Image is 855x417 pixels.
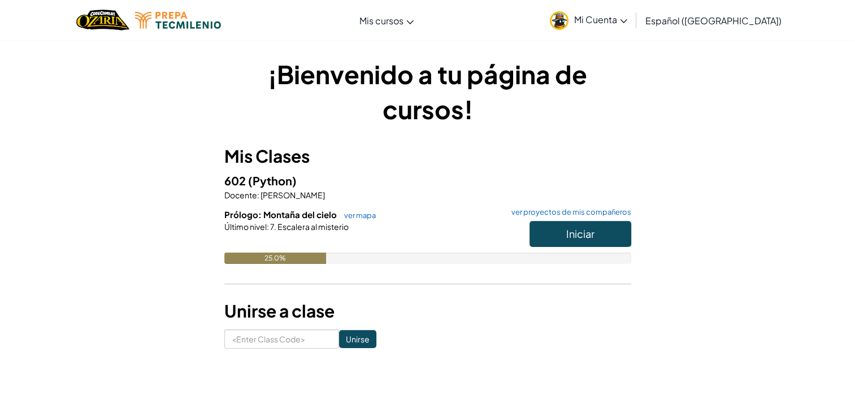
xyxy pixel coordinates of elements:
[550,11,568,30] img: avatar
[224,329,339,349] input: <Enter Class Code>
[224,57,631,127] h1: ¡Bienvenido a tu página de cursos!
[354,5,419,36] a: Mis cursos
[76,8,129,32] img: Home
[267,221,269,232] span: :
[135,12,221,29] img: Tecmilenio logo
[248,173,297,188] span: (Python)
[224,209,338,220] span: Prólogo: Montaña del cielo
[224,173,248,188] span: 602
[76,8,129,32] a: Ozaria by CodeCombat logo
[530,221,631,247] button: Iniciar
[269,221,276,232] span: 7.
[224,190,257,200] span: Docente
[640,5,787,36] a: Español ([GEOGRAPHIC_DATA])
[359,15,403,27] span: Mis cursos
[224,144,631,169] h3: Mis Clases
[645,15,782,27] span: Español ([GEOGRAPHIC_DATA])
[224,221,267,232] span: Último nivel
[257,190,259,200] span: :
[544,2,633,38] a: Mi Cuenta
[506,208,631,216] a: ver proyectos de mis compañeros
[259,190,325,200] span: [PERSON_NAME]
[339,330,376,348] input: Unirse
[276,221,349,232] span: Escalera al misterio
[338,211,376,220] a: ver mapa
[224,298,631,324] h3: Unirse a clase
[574,14,627,25] span: Mi Cuenta
[566,227,594,240] span: Iniciar
[224,253,326,264] div: 25.0%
